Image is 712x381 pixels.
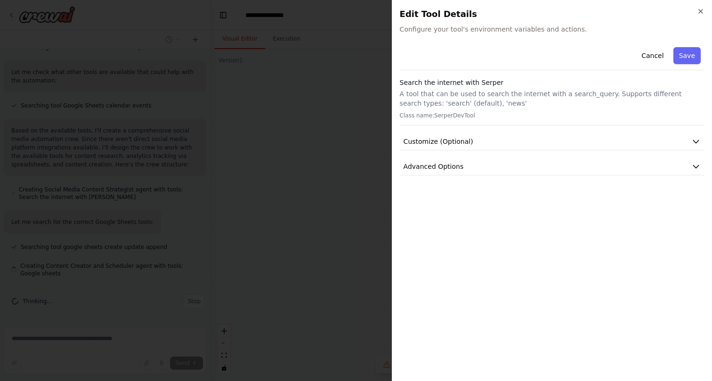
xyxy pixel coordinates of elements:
[400,78,704,87] h3: Search the internet with Serper
[400,133,704,150] button: Customize (Optional)
[400,89,704,108] p: A tool that can be used to search the internet with a search_query. Supports different search typ...
[404,137,473,146] span: Customize (Optional)
[404,162,464,171] span: Advanced Options
[400,112,704,119] p: Class name: SerperDevTool
[400,8,704,21] h2: Edit Tool Details
[636,47,669,64] button: Cancel
[673,47,701,64] button: Save
[400,25,704,34] span: Configure your tool's environment variables and actions.
[400,158,704,175] button: Advanced Options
